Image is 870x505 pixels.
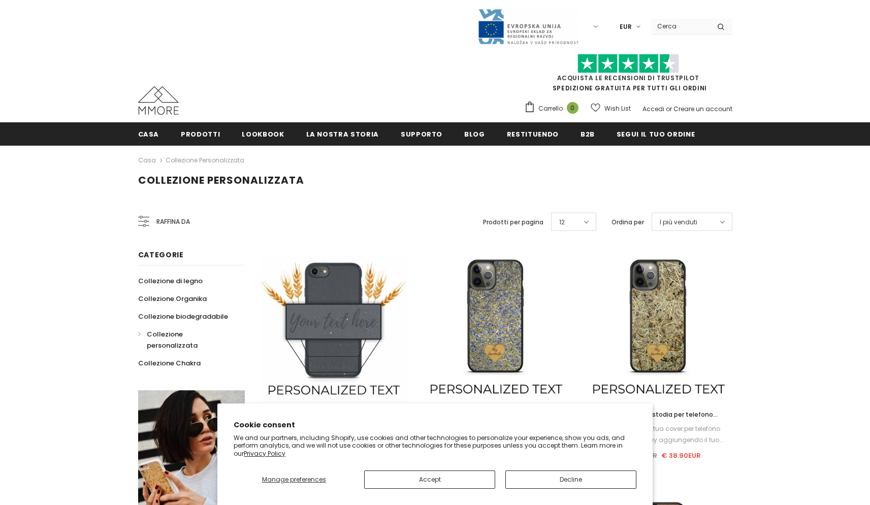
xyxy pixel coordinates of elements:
[401,122,442,145] a: supporto
[581,129,595,139] span: B2B
[138,354,201,372] a: Collezione Chakra
[138,312,228,321] span: Collezione biodegradabile
[464,122,485,145] a: Blog
[559,217,565,227] span: 12
[234,420,636,430] h2: Cookie consent
[577,54,679,74] img: Fidati di Pilot Stars
[538,104,563,114] span: Carrello
[617,122,695,145] a: Segui il tuo ordine
[483,217,543,227] label: Prodotti per pagina
[660,217,697,227] span: I più venduti
[364,470,495,489] button: Accept
[464,129,485,139] span: Blog
[524,101,584,116] a: Carrello 0
[673,105,732,113] a: Creare un account
[138,86,179,115] img: Casi MMORE
[234,470,354,489] button: Manage preferences
[138,272,203,290] a: Collezione di legno
[585,409,732,420] a: Alpine Hay - Custodia per telefono personalizzata - Regalo personalizzato
[507,122,559,145] a: Restituendo
[581,122,595,145] a: B2B
[181,122,220,145] a: Prodotti
[611,217,644,227] label: Ordina per
[524,58,732,92] span: SPEDIZIONE GRATUITA PER TUTTI GLI ORDINI
[557,74,699,82] a: Acquista le recensioni di TrustPilot
[642,105,664,113] a: Accedi
[138,294,207,304] span: Collezione Organika
[596,410,720,430] span: Alpine Hay - Custodia per telefono personalizzata - Regalo personalizzato
[616,451,657,460] span: € 44.90EUR
[262,475,326,484] span: Manage preferences
[604,104,631,114] span: Wish List
[401,129,442,139] span: supporto
[585,423,732,446] div: ❤️ Personalizza la tua cover per telefono Organic Alpine Hay aggiungendo il tuo Unique...
[505,470,636,489] button: Decline
[591,99,631,117] a: Wish List
[306,129,379,139] span: La nostra storia
[166,156,244,164] a: Collezione personalizzata
[138,122,159,145] a: Casa
[138,325,234,354] a: Collezione personalizzata
[156,216,190,227] span: Raffina da
[138,129,159,139] span: Casa
[477,8,579,45] img: Javni Razpis
[666,105,672,113] span: or
[242,122,284,145] a: Lookbook
[477,22,579,30] a: Javni Razpis
[138,358,201,368] span: Collezione Chakra
[138,276,203,286] span: Collezione di legno
[244,449,285,458] a: Privacy Policy
[234,434,636,458] p: We and our partners, including Shopify, use cookies and other technologies to personalize your ex...
[242,129,284,139] span: Lookbook
[138,290,207,308] a: Collezione Organika
[620,22,632,32] span: EUR
[651,19,710,33] input: Search Site
[661,451,701,460] span: € 38.90EUR
[138,173,304,187] span: Collezione personalizzata
[306,122,379,145] a: La nostra storia
[138,154,156,166] a: Casa
[181,129,220,139] span: Prodotti
[138,250,184,260] span: Categorie
[138,308,228,325] a: Collezione biodegradabile
[507,129,559,139] span: Restituendo
[147,329,198,350] span: Collezione personalizzata
[567,102,578,114] span: 0
[617,129,695,139] span: Segui il tuo ordine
